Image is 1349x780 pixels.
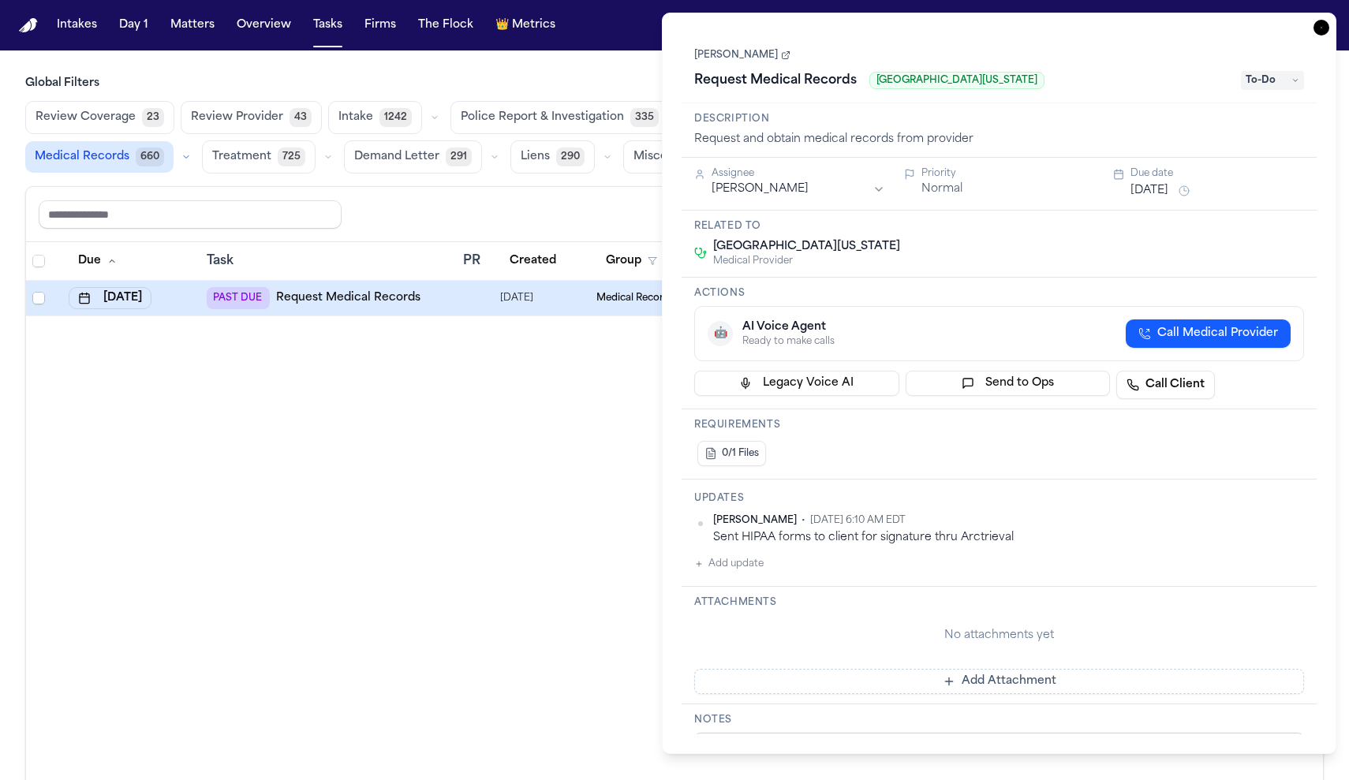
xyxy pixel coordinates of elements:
[379,108,412,127] span: 1242
[694,492,1304,505] h3: Updates
[802,514,805,527] span: •
[278,147,305,166] span: 725
[921,167,1095,180] div: Priority
[446,147,472,166] span: 291
[328,101,422,134] button: Intake1242
[521,149,550,165] span: Liens
[713,514,797,527] span: [PERSON_NAME]
[1130,183,1168,199] button: [DATE]
[810,514,906,527] span: [DATE] 6:10 AM EDT
[713,530,1304,545] div: Sent HIPAA forms to client for signature thru Arctrieval
[191,110,283,125] span: Review Provider
[906,371,1111,396] button: Send to Ops
[69,287,151,309] button: [DATE]
[633,149,714,165] span: Miscellaneous
[1241,71,1304,90] span: To-Do
[142,108,164,127] span: 23
[461,110,624,125] span: Police Report & Investigation
[35,149,129,165] span: Medical Records
[50,11,103,39] button: Intakes
[354,149,439,165] span: Demand Letter
[338,110,373,125] span: Intake
[694,628,1304,644] div: No attachments yet
[630,108,659,127] span: 335
[694,49,790,62] a: [PERSON_NAME]
[164,11,221,39] button: Matters
[694,596,1304,609] h3: Attachments
[694,220,1304,233] h3: Related to
[113,11,155,39] button: Day 1
[358,11,402,39] button: Firms
[25,141,174,173] button: Medical Records660
[181,101,322,134] button: Review Provider43
[489,11,562,39] button: crownMetrics
[694,554,764,573] button: Add update
[556,147,585,166] span: 290
[1130,167,1304,180] div: Due date
[307,11,349,39] button: Tasks
[694,113,1304,125] h3: Description
[510,140,595,174] button: Liens290
[202,140,316,174] button: Treatment725
[212,149,271,165] span: Treatment
[694,371,899,396] button: Legacy Voice AI
[19,18,38,33] img: Finch Logo
[713,255,900,267] span: Medical Provider
[694,419,1304,431] h3: Requirements
[694,714,1304,726] h3: Notes
[230,11,297,39] button: Overview
[742,319,835,335] div: AI Voice Agent
[921,181,962,197] button: Normal
[1116,371,1215,399] a: Call Client
[694,669,1304,694] button: Add Attachment
[722,447,759,460] span: 0/1 Files
[712,167,885,180] div: Assignee
[869,72,1044,89] span: [GEOGRAPHIC_DATA][US_STATE]
[1126,319,1291,348] button: Call Medical Provider
[1157,326,1278,341] span: Call Medical Provider
[136,147,164,166] span: 660
[1175,181,1194,200] button: Snooze task
[35,110,136,125] span: Review Coverage
[412,11,480,39] button: The Flock
[694,132,1304,147] div: Request and obtain medical records from provider
[694,287,1304,300] h3: Actions
[623,140,755,174] button: Miscellaneous177
[344,140,482,174] button: Demand Letter291
[742,335,835,348] div: Ready to make calls
[714,326,727,341] span: 🤖
[688,68,863,93] h1: Request Medical Records
[290,108,312,127] span: 43
[19,18,38,33] a: Home
[25,76,1324,91] h3: Global Filters
[713,239,900,255] span: [GEOGRAPHIC_DATA][US_STATE]
[697,441,766,466] button: 0/1 Files
[450,101,669,134] button: Police Report & Investigation335
[25,101,174,134] button: Review Coverage23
